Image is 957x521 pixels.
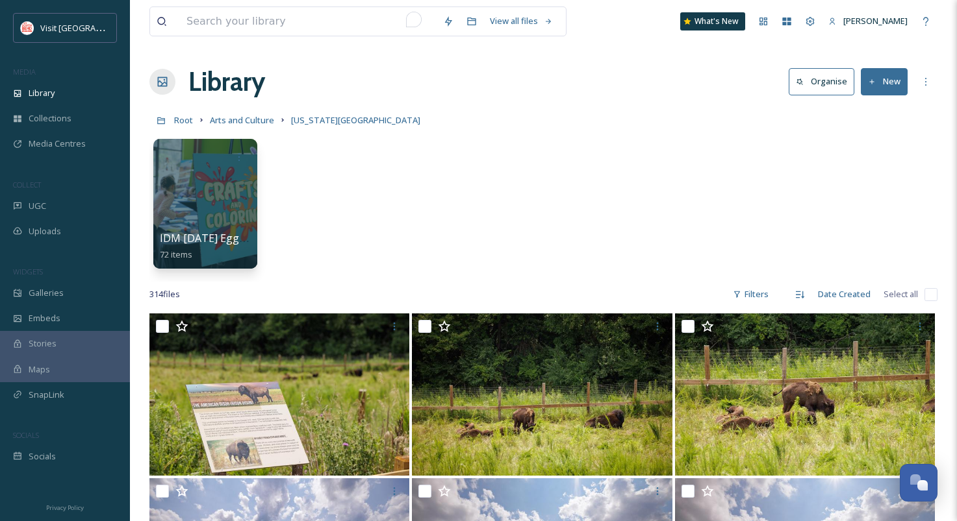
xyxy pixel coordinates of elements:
span: 314 file s [149,288,180,300]
span: COLLECT [13,180,41,189]
span: SOCIALS [13,430,39,440]
a: Privacy Policy [46,499,84,515]
div: Filters [726,282,775,307]
button: Open Chat [900,464,938,502]
span: Collections [29,112,71,125]
span: Root [174,114,193,126]
a: Root [174,112,193,128]
span: UGC [29,200,46,212]
span: Embeds [29,312,60,324]
span: WIDGETS [13,267,43,276]
img: Indiana Dinosaur Museum Opening Day 210.jpg [412,313,672,476]
input: To enrich screen reader interactions, please activate Accessibility in Grammarly extension settings [180,7,437,36]
button: New [861,68,908,95]
span: MEDIA [13,67,36,77]
a: IDM [DATE] Egg [PERSON_NAME]72 items [160,232,325,260]
button: Organise [789,68,854,95]
span: 72 items [160,248,192,260]
span: Maps [29,363,50,376]
span: Galleries [29,287,64,299]
span: Media Centres [29,138,86,150]
img: Indiana Dinosaur Museum Opening Day 209.jpg [675,313,935,476]
a: What's New [680,12,745,30]
a: Library [188,62,265,101]
a: [PERSON_NAME] [822,8,914,34]
span: Privacy Policy [46,503,84,512]
span: [US_STATE][GEOGRAPHIC_DATA] [291,114,420,126]
img: Indiana Dinosaur Museum Opening Day 211.jpg [149,313,409,476]
a: Arts and Culture [210,112,274,128]
span: Stories [29,337,57,350]
div: Date Created [811,282,877,307]
img: vsbm-stackedMISH_CMYKlogo2017.jpg [21,21,34,34]
a: Organise [789,68,861,95]
span: Arts and Culture [210,114,274,126]
span: [PERSON_NAME] [843,15,908,27]
span: Select all [884,288,918,300]
span: Socials [29,450,56,463]
a: [US_STATE][GEOGRAPHIC_DATA] [291,112,420,128]
span: IDM [DATE] Egg [PERSON_NAME] [160,231,325,245]
span: Uploads [29,225,61,237]
span: Library [29,87,55,99]
a: View all files [483,8,559,34]
span: Visit [GEOGRAPHIC_DATA] [40,21,141,34]
span: SnapLink [29,389,64,401]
